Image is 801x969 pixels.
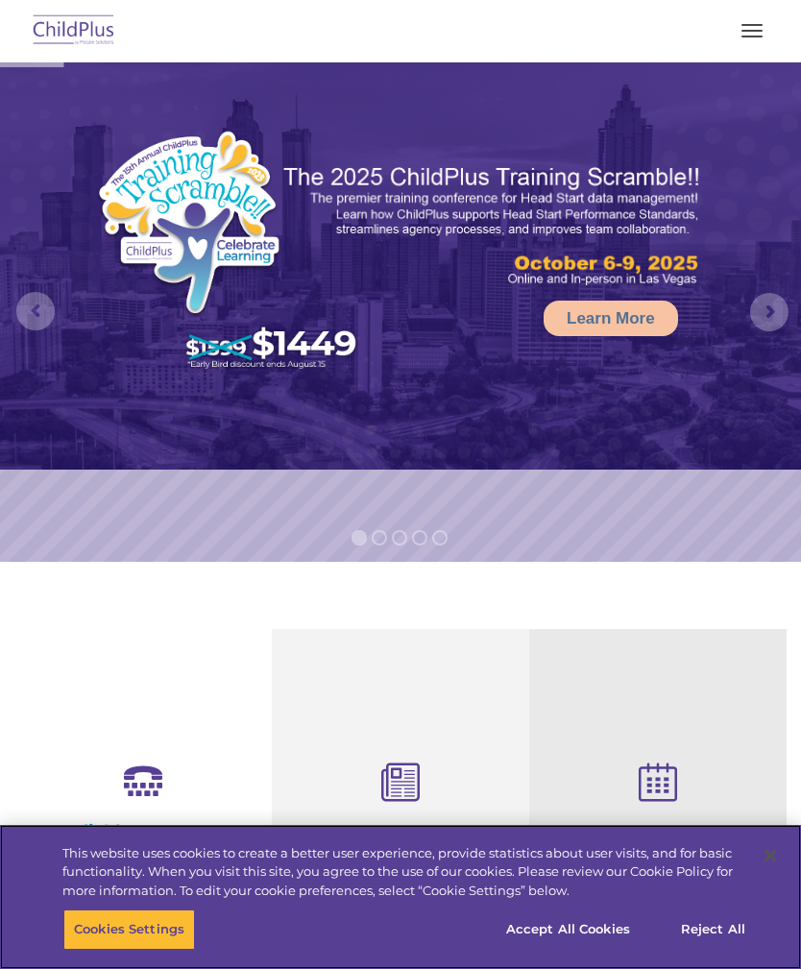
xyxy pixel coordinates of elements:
button: Close [749,835,791,877]
a: Learn More [544,301,678,336]
h4: Reliable Customer Support [29,821,257,863]
button: Accept All Cookies [496,909,641,950]
button: Cookies Settings [63,909,195,950]
img: ChildPlus by Procare Solutions [29,9,119,54]
button: Reject All [653,909,773,950]
div: This website uses cookies to create a better user experience, provide statistics about user visit... [62,844,745,901]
